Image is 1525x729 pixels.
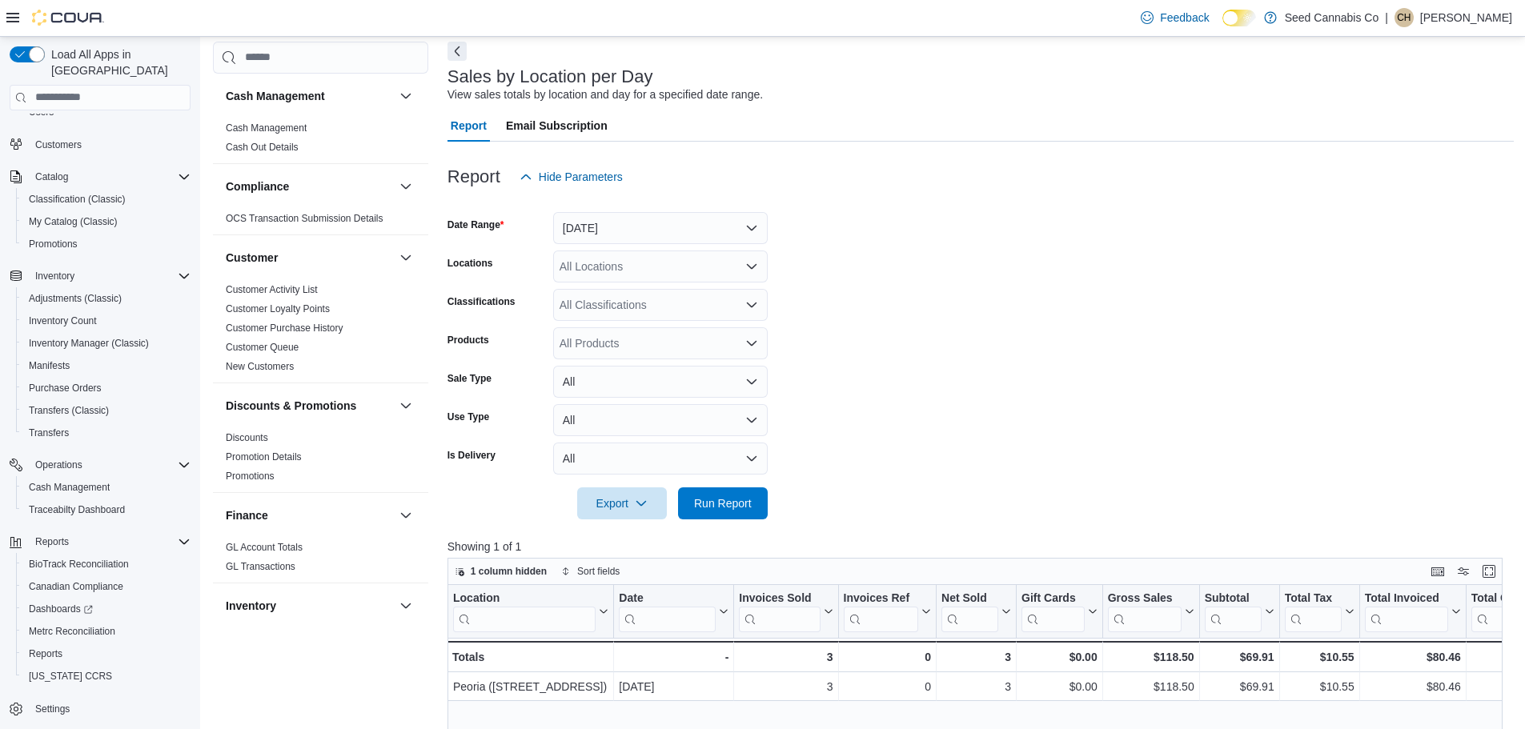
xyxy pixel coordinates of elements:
button: Cash Management [396,86,415,106]
span: Transfers [22,423,191,443]
div: 3 [739,677,833,696]
div: Date [619,591,716,631]
a: GL Account Totals [226,542,303,553]
div: 3 [941,677,1011,696]
button: 1 column hidden [448,562,553,581]
button: All [553,366,768,398]
h3: Report [447,167,500,186]
span: Load All Apps in [GEOGRAPHIC_DATA] [45,46,191,78]
button: Reports [3,531,197,553]
div: Gross Sales [1107,591,1181,631]
a: Feedback [1134,2,1215,34]
h3: Discounts & Promotions [226,398,356,414]
a: Discounts [226,432,268,443]
button: Open list of options [745,260,758,273]
div: Cash Management [213,118,428,163]
button: Inventory [396,596,415,615]
a: Customer Activity List [226,284,318,295]
div: Net Sold [941,591,998,631]
span: Email Subscription [506,110,608,142]
a: Cash Management [22,478,116,497]
span: Metrc Reconciliation [29,625,115,638]
span: Hide Parameters [539,169,623,185]
div: $69.91 [1204,647,1274,667]
button: Classification (Classic) [16,188,197,210]
button: Gift Cards [1021,591,1098,631]
a: OCS Transaction Submission Details [226,213,383,224]
button: Adjustments (Classic) [16,287,197,310]
span: Report [451,110,487,142]
div: Courtney Huggins [1395,8,1414,27]
a: GL Transactions [226,561,295,572]
span: Manifests [29,359,70,372]
span: Dashboards [29,603,93,615]
button: Operations [29,455,89,475]
span: Inventory Count [29,314,97,327]
span: Transfers [29,427,69,439]
a: Promotion Details [226,451,302,463]
button: Finance [396,506,415,525]
label: Date Range [447,218,504,231]
label: Sale Type [447,372,492,385]
button: Discounts & Promotions [226,398,393,414]
a: Customer Loyalty Points [226,303,330,314]
span: Sort fields [577,565,620,578]
button: Gross Sales [1107,591,1194,631]
a: Traceabilty Dashboard [22,500,131,519]
button: Compliance [396,177,415,196]
h3: Customer [226,250,278,266]
button: All [553,404,768,436]
button: Next [447,42,467,61]
button: Open list of options [745,337,758,350]
button: Transfers [16,422,197,444]
button: Invoices Sold [739,591,833,631]
h3: Sales by Location per Day [447,67,653,86]
span: Classification (Classic) [29,193,126,206]
span: Dashboards [22,599,191,619]
p: | [1385,8,1388,27]
button: Inventory [226,598,393,614]
span: CH [1397,8,1411,27]
a: My Catalog (Classic) [22,212,124,231]
label: Is Delivery [447,449,496,462]
button: [US_STATE] CCRS [16,665,197,687]
h3: Cash Management [226,88,325,104]
a: Metrc Reconciliation [22,622,122,641]
span: Customers [35,138,82,151]
span: BioTrack Reconciliation [22,555,191,574]
button: Total Invoiced [1364,591,1460,631]
span: Inventory [35,270,74,282]
div: Total Tax [1284,591,1341,631]
span: Traceabilty Dashboard [29,503,125,516]
button: Operations [3,454,197,476]
button: Inventory [29,266,81,286]
button: Canadian Compliance [16,575,197,598]
button: Total Tax [1284,591,1354,631]
span: Transfers (Classic) [22,401,191,420]
button: Sort fields [555,562,626,581]
div: $118.50 [1108,677,1194,696]
span: Cash Management [29,481,110,494]
button: Date [619,591,728,631]
span: Traceabilty Dashboard [22,500,191,519]
div: 3 [941,647,1011,667]
button: Customer [226,250,393,266]
a: Customers [29,135,88,154]
div: Total Tax [1284,591,1341,606]
div: Location [453,591,596,606]
div: Total Invoiced [1364,591,1447,606]
span: Reports [29,647,62,660]
div: Total Invoiced [1364,591,1447,631]
span: Reports [22,644,191,663]
div: $69.91 [1204,677,1274,696]
span: Inventory [29,266,191,286]
div: [DATE] [619,677,728,696]
span: Cash Management [226,122,307,134]
div: Totals [452,647,608,667]
span: Settings [35,703,70,715]
button: Customer [396,248,415,267]
button: Display options [1454,562,1473,581]
div: Gross Sales [1107,591,1181,606]
span: 1 column hidden [471,565,547,578]
a: New Customers [226,361,294,372]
